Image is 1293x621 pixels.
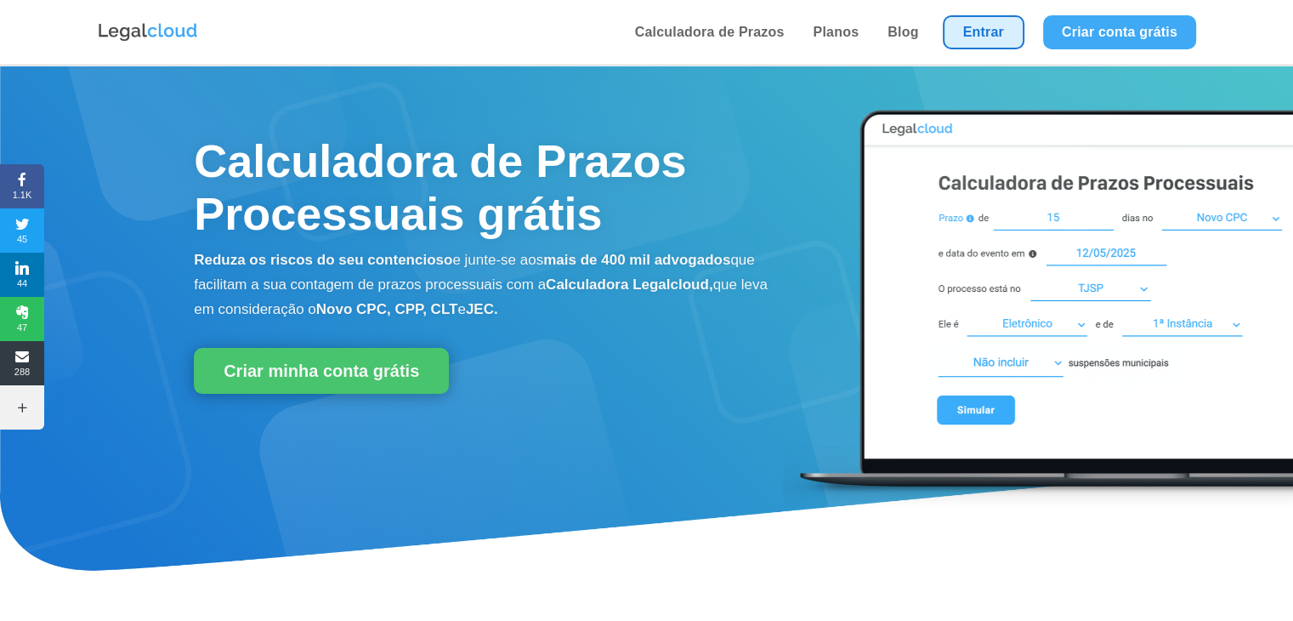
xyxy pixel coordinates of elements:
[546,276,713,293] b: Calculadora Legalcloud,
[194,135,686,239] span: Calculadora de Prazos Processuais grátis
[466,301,498,317] b: JEC.
[194,348,449,394] a: Criar minha conta grátis
[194,252,452,268] b: Reduza os riscos do seu contencioso
[783,92,1293,510] img: Calculadora de Prazos Processuais Legalcloud
[1043,15,1196,49] a: Criar conta grátis
[543,252,730,268] b: mais de 400 mil advogados
[783,498,1293,512] a: Calculadora de Prazos Processuais Legalcloud
[943,15,1024,49] a: Entrar
[97,21,199,43] img: Logo da Legalcloud
[316,301,458,317] b: Novo CPC, CPP, CLT
[194,248,775,322] p: e junte-se aos que facilitam a sua contagem de prazos processuais com a que leva em consideração o e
